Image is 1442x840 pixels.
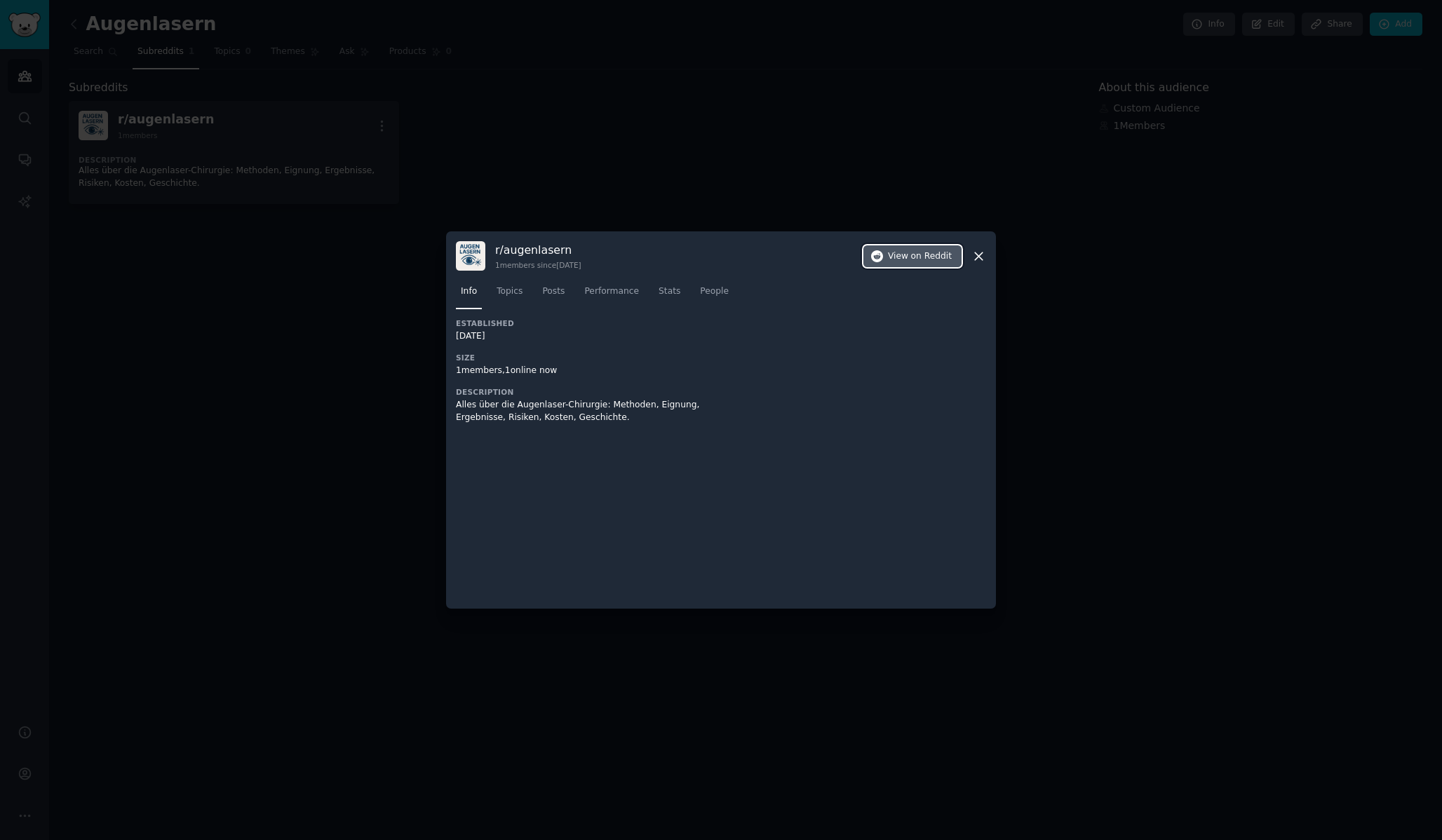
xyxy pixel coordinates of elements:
a: Posts [537,280,570,309]
span: on Reddit [911,250,952,263]
a: Performance [579,280,644,309]
a: People [695,280,734,309]
span: View [888,250,952,263]
span: People [700,285,729,298]
button: Viewon Reddit [863,245,962,268]
div: 1 members since [DATE] [495,260,581,270]
img: augenlasern [456,241,485,271]
span: Stats [659,285,680,298]
h3: Established [456,318,721,328]
span: Performance [584,285,639,298]
div: [DATE] [456,330,721,343]
a: Info [456,280,482,309]
span: Posts [542,285,565,298]
h3: Description [456,387,721,397]
div: Alles über die Augenlaser-Chirurgie: Methoden, Eignung, Ergebnisse, Risiken, Kosten, Geschichte. [456,399,721,424]
div: 1 members, 1 online now [456,365,721,377]
span: Topics [497,285,523,298]
h3: r/ augenlasern [495,243,581,257]
h3: Size [456,353,721,363]
a: Topics [492,280,527,309]
a: Stats [654,280,685,309]
span: Info [461,285,477,298]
